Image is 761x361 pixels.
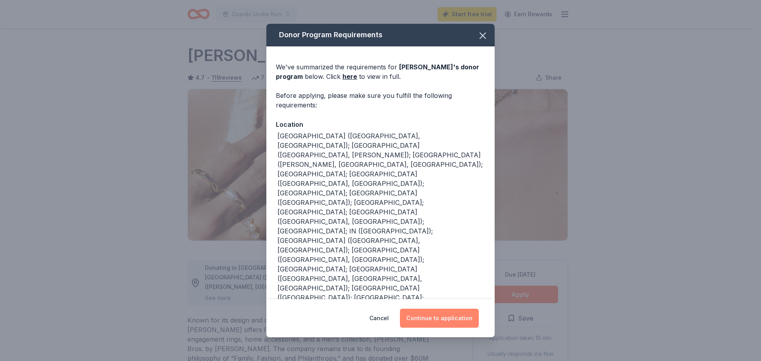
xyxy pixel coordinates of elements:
button: Cancel [369,309,389,328]
div: Donor Program Requirements [266,24,495,46]
div: Before applying, please make sure you fulfill the following requirements: [276,91,485,110]
button: Continue to application [400,309,479,328]
div: Location [276,119,485,130]
div: We've summarized the requirements for below. Click to view in full. [276,62,485,81]
a: here [342,72,357,81]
